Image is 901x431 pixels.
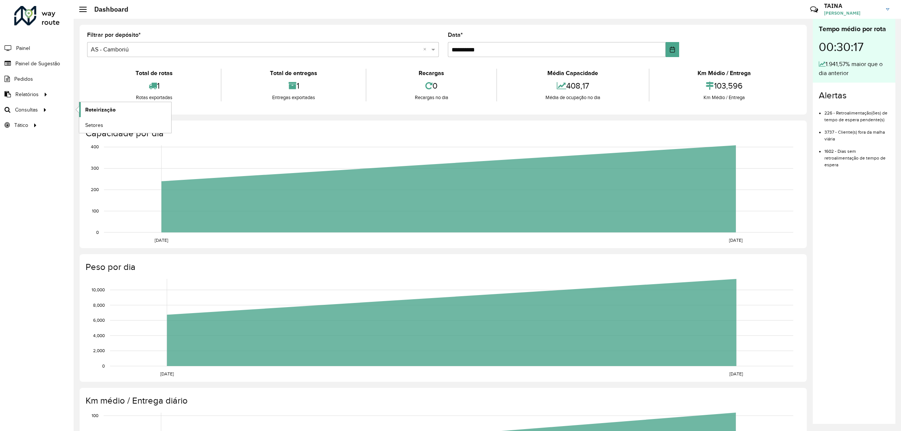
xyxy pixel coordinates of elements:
[16,44,30,52] span: Painel
[368,78,494,94] div: 0
[86,128,799,139] h4: Capacidade por dia
[819,24,889,34] div: Tempo médio por rota
[93,333,105,338] text: 4,000
[155,238,168,243] text: [DATE]
[729,238,743,243] text: [DATE]
[91,166,99,171] text: 300
[85,121,103,129] span: Setores
[499,69,646,78] div: Média Capacidade
[448,30,463,39] label: Data
[85,106,116,114] span: Roteirização
[223,69,363,78] div: Total de entregas
[368,69,494,78] div: Recargas
[86,262,799,273] h4: Peso por dia
[79,102,171,117] a: Roteirização
[223,94,363,101] div: Entregas exportadas
[819,34,889,60] div: 00:30:17
[15,90,39,98] span: Relatórios
[96,230,99,235] text: 0
[15,106,38,114] span: Consultas
[423,45,429,54] span: Clear all
[368,94,494,101] div: Recargas no dia
[499,78,646,94] div: 408,17
[93,348,105,353] text: 2,000
[14,75,33,83] span: Pedidos
[806,2,822,18] a: Contato Rápido
[93,303,105,307] text: 8,000
[91,187,99,192] text: 200
[819,60,889,78] div: 1.941,57% maior que o dia anterior
[91,145,99,149] text: 400
[651,78,797,94] div: 103,596
[87,30,141,39] label: Filtrar por depósito
[92,413,98,418] text: 100
[14,121,28,129] span: Tático
[160,371,174,376] text: [DATE]
[824,104,889,123] li: 226 - Retroalimentação(ões) de tempo de espera pendente(s)
[89,94,219,101] div: Rotas exportadas
[824,10,880,17] span: [PERSON_NAME]
[79,118,171,133] a: Setores
[666,42,679,57] button: Choose Date
[92,208,99,213] text: 100
[15,60,60,68] span: Painel de Sugestão
[92,287,105,292] text: 10,000
[651,69,797,78] div: Km Médio / Entrega
[819,90,889,101] h4: Alertas
[223,78,363,94] div: 1
[651,94,797,101] div: Km Médio / Entrega
[824,142,889,168] li: 1602 - Dias sem retroalimentação de tempo de espera
[824,2,880,9] h3: TAINA
[93,318,105,322] text: 6,000
[86,395,799,406] h4: Km médio / Entrega diário
[729,371,743,376] text: [DATE]
[89,78,219,94] div: 1
[824,123,889,142] li: 3737 - Cliente(s) fora da malha viária
[89,69,219,78] div: Total de rotas
[499,94,646,101] div: Média de ocupação no dia
[87,5,128,14] h2: Dashboard
[102,363,105,368] text: 0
